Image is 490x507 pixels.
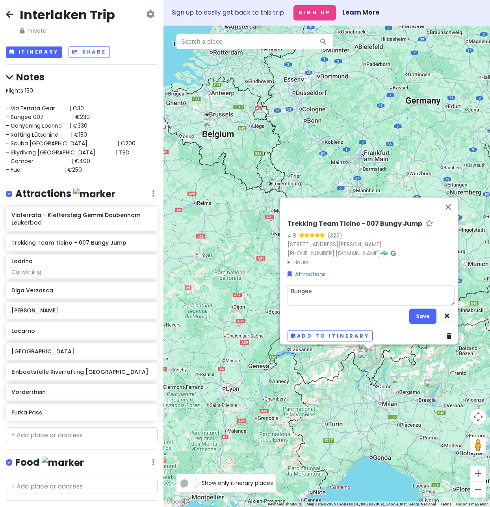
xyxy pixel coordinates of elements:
a: [STREET_ADDRESS][PERSON_NAME] [288,240,382,248]
button: Sign Up [293,5,336,20]
button: Itinerary [6,46,62,58]
div: Trekking Team Ticino - 007 Bungy Jump [360,349,377,366]
button: Save [409,308,436,324]
img: marker [73,188,115,200]
h2: Interlaken Trip [20,7,115,23]
input: + Add place or address [6,479,158,494]
div: (323) [327,231,342,240]
h4: Notes [6,71,158,83]
button: Share [69,46,110,58]
h6: Diga Verzasca [11,287,152,294]
span: Show only itinerary places [202,479,273,487]
button: Map camera controls [470,409,486,425]
h6: Furka Pass [11,409,152,416]
h4: Attractions [15,188,115,201]
h4: Food [15,456,84,469]
a: Star place [425,220,433,228]
div: 4.8 [288,231,299,240]
div: Brussels South Charleroi Airport [203,119,220,136]
a: Open this area in Google Maps (opens a new window) [165,497,191,507]
div: Il Caravaggio International Airport [391,376,408,394]
h6: [GEOGRAPHIC_DATA] [11,348,152,355]
summary: Hours [288,258,455,266]
button: Close [439,198,458,217]
h6: Viaferrata - Klettersteig Gemmi Daubenhorn Leukerbad [11,212,152,226]
h6: [PERSON_NAME] [11,307,152,314]
div: Canyoning [11,268,152,275]
h6: Trekking Team Ticino - 007 Bungy Jump [11,239,152,246]
div: · · [288,220,455,267]
a: Report a map error [456,502,488,506]
button: Add to itinerary [288,331,373,342]
a: [PHONE_NUMBER] [288,249,334,257]
i: Tripadvisor [381,251,388,256]
input: Search a place [176,33,334,49]
button: Zoom out [470,482,486,498]
input: + Add place or address [6,427,158,443]
textarea: Bungee [288,285,455,305]
button: Zoom in [470,466,486,481]
a: Learn More [342,8,379,17]
a: [DOMAIN_NAME] [336,249,380,257]
i: Google Maps [391,251,396,256]
div: Viaferrata - Klettersteig Gemmi Daubenhorn Leukerbad [316,339,333,356]
img: Google [165,497,191,507]
button: Keyboard shortcuts [268,501,302,507]
h6: Vorderrhein [11,388,152,396]
h6: Einbootstelle Riverrafting [GEOGRAPHIC_DATA] [11,368,152,375]
div: Locarno [358,351,375,368]
span: Map data ©2025 GeoBasis-DE/BKG (©2009), Google, Inst. Geogr. Nacional [306,502,436,506]
button: Drag Pegman onto the map to open Street View [470,437,486,453]
a: Delete place [447,332,455,340]
h6: Trekking Team Ticino - 007 Bungy Jump [288,220,422,228]
h6: Locarno [11,327,152,334]
div: Lake Garda [424,379,442,397]
span: Flights 150 - Via Ferrata Gear | €30 - Bungee 007 | €230 - Canyoning Lodrino | €330 - Rafting Lüt... [6,87,135,174]
h6: Lodrino [11,258,33,265]
img: marker [42,457,84,469]
a: Terms (opens in new tab) [440,502,451,506]
a: Attractions [288,270,326,279]
span: Private [20,26,115,35]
